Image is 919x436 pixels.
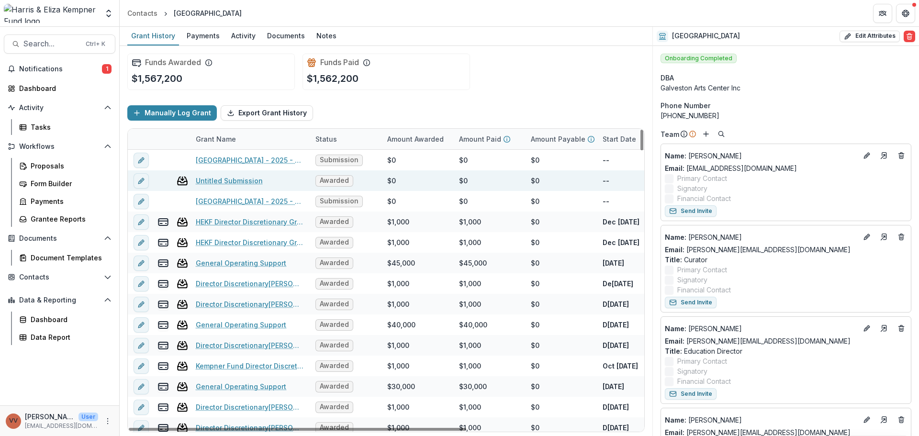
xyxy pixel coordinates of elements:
[127,27,179,45] a: Grant History
[196,279,304,289] a: Director Discretionary[PERSON_NAME]
[134,297,149,312] button: edit
[603,176,609,186] p: --
[31,161,108,171] div: Proposals
[320,156,359,164] span: Submission
[19,143,100,151] span: Workflows
[896,323,907,334] button: Deletes
[134,214,149,230] button: edit
[15,193,115,209] a: Payments
[387,176,396,186] div: $0
[459,134,501,144] p: Amount Paid
[15,158,115,174] a: Proposals
[157,216,169,228] button: view-payments
[387,299,409,309] div: $1,000
[459,176,468,186] div: $0
[19,65,102,73] span: Notifications
[196,196,304,206] a: [GEOGRAPHIC_DATA] - 2025 - Core Grant Request
[31,253,108,263] div: Document Templates
[531,381,539,391] div: $0
[661,111,911,121] div: [PHONE_NUMBER]
[896,150,907,161] button: Deletes
[459,340,481,350] div: $1,000
[19,273,100,281] span: Contacts
[183,27,224,45] a: Payments
[665,232,857,242] p: [PERSON_NAME]
[387,196,396,206] div: $0
[387,279,409,289] div: $1,000
[320,259,349,267] span: Awarded
[387,320,415,330] div: $40,000
[603,320,629,330] p: D[DATE]
[459,361,481,371] div: $1,000
[665,324,686,333] span: Name :
[387,402,409,412] div: $1,000
[876,148,892,163] a: Go to contact
[531,320,539,330] div: $0
[19,83,108,93] div: Dashboard
[603,279,633,289] p: De[DATE]
[381,129,453,149] div: Amount Awarded
[531,361,539,371] div: $0
[603,299,629,309] p: D[DATE]
[196,155,304,165] a: [GEOGRAPHIC_DATA] - 2025 - Navigation Fund Application
[531,340,539,350] div: $0
[310,129,381,149] div: Status
[665,163,797,173] a: Email: [EMAIL_ADDRESS][DOMAIN_NAME]
[123,6,246,20] nav: breadcrumb
[134,317,149,333] button: edit
[157,381,169,392] button: view-payments
[531,279,539,289] div: $0
[861,231,873,243] button: Edit
[31,314,108,324] div: Dashboard
[603,340,629,350] p: D[DATE]
[459,258,487,268] div: $45,000
[876,321,892,336] a: Go to contact
[263,29,309,43] div: Documents
[677,183,707,193] span: Signatory
[134,379,149,394] button: edit
[700,128,712,140] button: Add
[307,71,359,86] p: $1,562,200
[665,416,686,424] span: Name :
[677,275,707,285] span: Signatory
[4,292,115,308] button: Open Data & Reporting
[19,104,100,112] span: Activity
[531,134,585,144] p: Amount Payable
[157,422,169,434] button: view-payments
[387,381,415,391] div: $30,000
[531,217,539,227] div: $0
[661,83,911,93] div: Galveston Arts Center Inc
[25,422,98,430] p: [EMAIL_ADDRESS][DOMAIN_NAME]
[861,150,873,161] button: Edit
[320,58,359,67] h2: Funds Paid
[157,299,169,310] button: view-payments
[157,402,169,413] button: view-payments
[15,119,115,135] a: Tasks
[531,196,539,206] div: $0
[134,400,149,415] button: edit
[196,299,304,309] a: Director Discretionary[PERSON_NAME]
[531,155,539,165] div: $0
[127,105,217,121] button: Manually Log Grant
[313,27,340,45] a: Notes
[453,129,525,149] div: Amount Paid
[196,237,304,247] a: HEKF Director Discretionary Grant
[387,423,409,433] div: $1,000
[661,101,710,111] span: Phone Number
[4,269,115,285] button: Open Contacts
[4,231,115,246] button: Open Documents
[320,424,349,432] span: Awarded
[320,362,349,370] span: Awarded
[31,196,108,206] div: Payments
[157,257,169,269] button: view-payments
[227,29,259,43] div: Activity
[196,423,304,433] a: Director Discretionary[PERSON_NAME]t -[PERSON_NAME]r
[196,258,286,268] a: General Operating Support
[320,177,349,185] span: Awarded
[677,173,727,183] span: Primary Contact
[677,265,727,275] span: Primary Contact
[196,402,304,412] a: Director Discretionary[PERSON_NAME]t [PERSON_NAME]ch
[531,423,539,433] div: $0
[127,29,179,43] div: Grant History
[9,418,18,424] div: Vivian Victoria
